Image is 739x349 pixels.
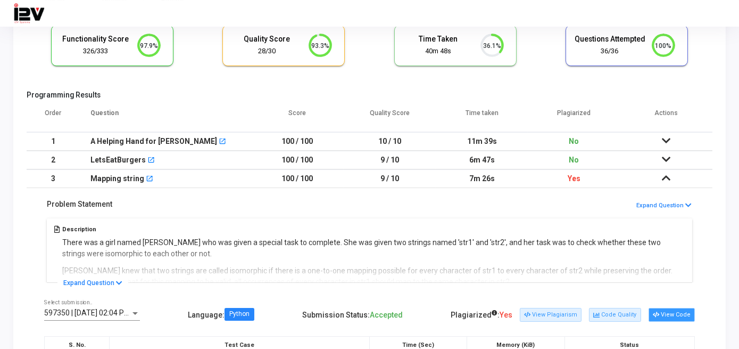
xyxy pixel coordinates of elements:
[251,169,343,188] td: 100 / 100
[80,102,251,132] th: Question
[568,174,580,183] span: Yes
[500,311,512,319] span: Yes
[436,169,528,188] td: 7m 26s
[569,156,579,164] span: No
[57,278,128,288] button: Expand Question
[574,35,645,44] h5: Questions Attempted
[344,102,436,132] th: Quality Score
[251,102,343,132] th: Score
[146,176,153,183] mat-icon: open_in_new
[436,132,528,151] td: 11m 39s
[520,308,582,322] button: View Plagiarism
[90,151,146,169] div: LetsEatBurgers
[302,306,403,324] div: Submission Status:
[27,91,712,100] h5: Programming Results
[528,102,620,132] th: Plagiarized
[649,308,695,322] button: View Code
[569,137,579,145] span: No
[251,151,343,169] td: 100 / 100
[60,46,131,56] div: 326/333
[403,35,474,44] h5: Time Taken
[370,311,403,319] span: Accepted
[344,169,436,188] td: 9 / 10
[574,46,645,56] div: 36/36
[451,306,512,324] div: Plagiarized :
[251,132,343,151] td: 100 / 100
[90,133,217,150] div: A Helping Hand for [PERSON_NAME]
[27,132,80,151] td: 1
[44,309,172,317] span: 597350 | [DATE] 02:04 PM IST (Best) P
[436,102,528,132] th: Time taken
[60,35,131,44] h5: Functionality Score
[231,35,302,44] h5: Quality Score
[27,169,80,188] td: 3
[47,200,112,209] h5: Problem Statement
[219,139,226,146] mat-icon: open_in_new
[147,157,155,165] mat-icon: open_in_new
[62,237,685,259] p: There was a girl named [PERSON_NAME] who was given a special task to complete. She was given two ...
[436,151,528,169] td: 6m 47s
[27,151,80,169] td: 2
[344,132,436,151] td: 10 / 10
[403,46,474,56] div: 40m 48s
[13,3,44,24] img: logo
[90,170,144,188] div: Mapping string
[229,311,250,318] div: Python
[27,102,80,132] th: Order
[231,46,302,56] div: 28/30
[62,226,685,233] h5: Description
[188,306,254,324] div: Language :
[636,201,692,211] button: Expand Question
[620,102,712,132] th: Actions
[344,151,436,169] td: 9 / 10
[589,308,641,322] button: Code Quality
